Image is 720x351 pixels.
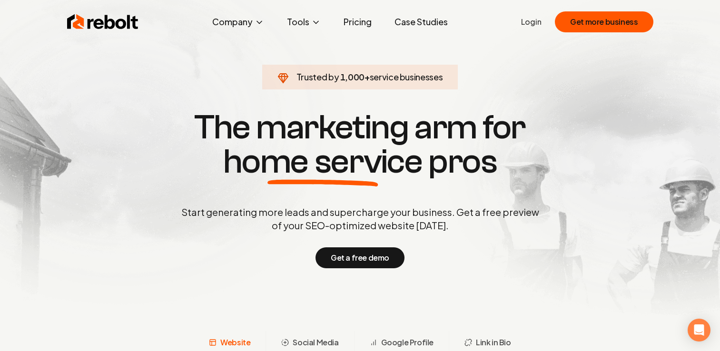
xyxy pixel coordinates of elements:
span: Link in Bio [476,337,511,348]
span: service businesses [370,71,443,82]
button: Get more business [555,11,653,32]
button: Company [205,12,272,31]
p: Start generating more leads and supercharge your business. Get a free preview of your SEO-optimiz... [179,205,541,232]
span: 1,000 [340,70,365,84]
span: Google Profile [381,337,434,348]
div: Open Intercom Messenger [688,319,710,341]
a: Pricing [336,12,379,31]
span: home service [223,145,423,179]
a: Case Studies [387,12,455,31]
span: + [365,71,370,82]
span: Social Media [293,337,338,348]
span: Website [220,337,250,348]
span: Trusted by [296,71,339,82]
a: Login [521,16,542,28]
button: Get a free demo [316,247,404,268]
img: Rebolt Logo [67,12,138,31]
h1: The marketing arm for pros [132,110,589,179]
button: Tools [279,12,328,31]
